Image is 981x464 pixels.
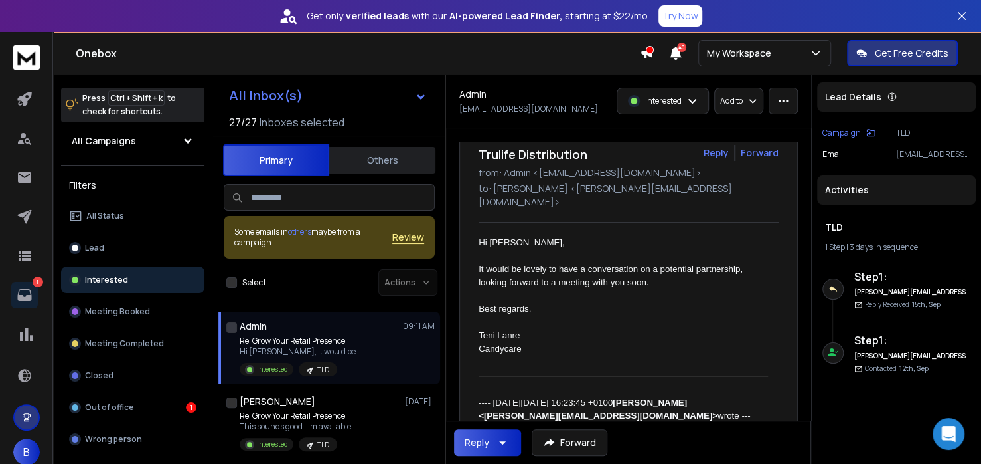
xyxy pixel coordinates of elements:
[329,146,435,175] button: Others
[822,128,875,138] button: Campaign
[677,43,686,52] span: 40
[240,336,356,346] p: Re: Grow Your Retail Presence
[61,394,204,421] button: Out of office1
[403,321,435,332] p: 09:11 AM
[875,47,948,60] p: Get Free Credits
[85,338,164,349] p: Meeting Completed
[707,47,777,60] p: My Workspace
[76,45,640,61] h1: Onebox
[822,128,861,138] p: Campaign
[854,351,970,361] h6: [PERSON_NAME][EMAIL_ADDRESS][DOMAIN_NAME]
[108,90,165,106] span: Ctrl + Shift + k
[61,128,204,154] button: All Campaigns
[33,277,43,287] p: 1
[459,104,598,114] p: [EMAIL_ADDRESS][DOMAIN_NAME]
[865,364,929,374] p: Contacted
[61,203,204,229] button: All Status
[392,231,424,244] button: Review
[896,128,970,138] p: TLD
[645,96,682,106] p: Interested
[61,176,204,195] h3: Filters
[854,332,970,348] h6: Step 1 :
[850,241,918,253] span: 3 days in sequence
[85,402,134,413] p: Out of office
[307,9,648,23] p: Get only with our starting at $22/mo
[240,346,356,357] p: Hi [PERSON_NAME], It would be
[720,96,743,106] p: Add to
[459,88,487,101] h1: Admin
[825,242,968,253] div: |
[847,40,958,66] button: Get Free Credits
[257,364,288,374] p: Interested
[479,276,768,289] div: looking forward to a meeting with you soon.
[865,300,941,310] p: Reply Received
[479,302,768,356] div: Best regards, Teni Lanre Candycare
[854,287,970,297] h6: [PERSON_NAME][EMAIL_ADDRESS][DOMAIN_NAME]
[854,269,970,285] h6: Step 1 :
[741,146,779,160] div: Forward
[186,402,196,413] div: 1
[72,134,136,148] h1: All Campaigns
[61,426,204,453] button: Wrong person
[11,282,38,308] a: 1
[825,90,881,104] p: Lead Details
[479,236,768,249] div: Hi [PERSON_NAME],
[912,300,941,309] span: 15th, Sep
[479,263,768,276] div: It would be lovely to have a conversation on a potential partnership,
[825,241,845,253] span: 1 Step
[449,9,562,23] strong: AI-powered Lead Finder,
[82,92,176,118] p: Press to check for shortcuts.
[229,114,257,130] span: 27 / 27
[317,365,329,375] p: TLD
[465,436,489,449] div: Reply
[933,418,964,450] div: Open Intercom Messenger
[242,277,266,288] label: Select
[85,275,128,285] p: Interested
[817,175,976,205] div: Activities
[61,235,204,261] button: Lead
[240,395,315,408] h1: [PERSON_NAME]
[229,89,303,102] h1: All Inbox(s)
[479,182,779,209] p: to: [PERSON_NAME] <[PERSON_NAME][EMAIL_ADDRESS][DOMAIN_NAME]>
[85,306,150,317] p: Meeting Booked
[61,330,204,357] button: Meeting Completed
[479,396,768,423] div: ---- [DATE][DATE] 16:23:45 +0100 wrote ---
[346,9,409,23] strong: verified leads
[218,82,437,109] button: All Inbox(s)
[257,439,288,449] p: Interested
[899,364,929,373] span: 12th, Sep
[85,243,104,253] p: Lead
[85,370,113,381] p: Closed
[658,5,702,27] button: Try Now
[61,362,204,389] button: Closed
[240,421,351,432] p: This sounds good. I’m available
[223,144,329,176] button: Primary
[822,149,843,160] p: Email
[240,320,267,333] h1: Admin
[704,146,729,160] button: Reply
[479,126,694,164] h1: Re: Grow Your Retail Presence with Trulife Distribution
[825,221,968,234] h1: TLD
[234,227,392,248] div: Some emails in maybe from a campaign
[288,226,311,237] span: others
[61,298,204,325] button: Meeting Booked
[61,267,204,293] button: Interested
[260,114,344,130] h3: Inboxes selected
[662,9,698,23] p: Try Now
[86,211,124,221] p: All Status
[479,166,779,179] p: from: Admin <[EMAIL_ADDRESS][DOMAIN_NAME]>
[317,440,329,450] p: TLD
[405,396,435,407] p: [DATE]
[85,434,142,445] p: Wrong person
[454,429,521,456] button: Reply
[13,45,40,70] img: logo
[896,149,970,160] p: [EMAIL_ADDRESS][DOMAIN_NAME]
[240,411,351,421] p: Re: Grow Your Retail Presence
[532,429,607,456] button: Forward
